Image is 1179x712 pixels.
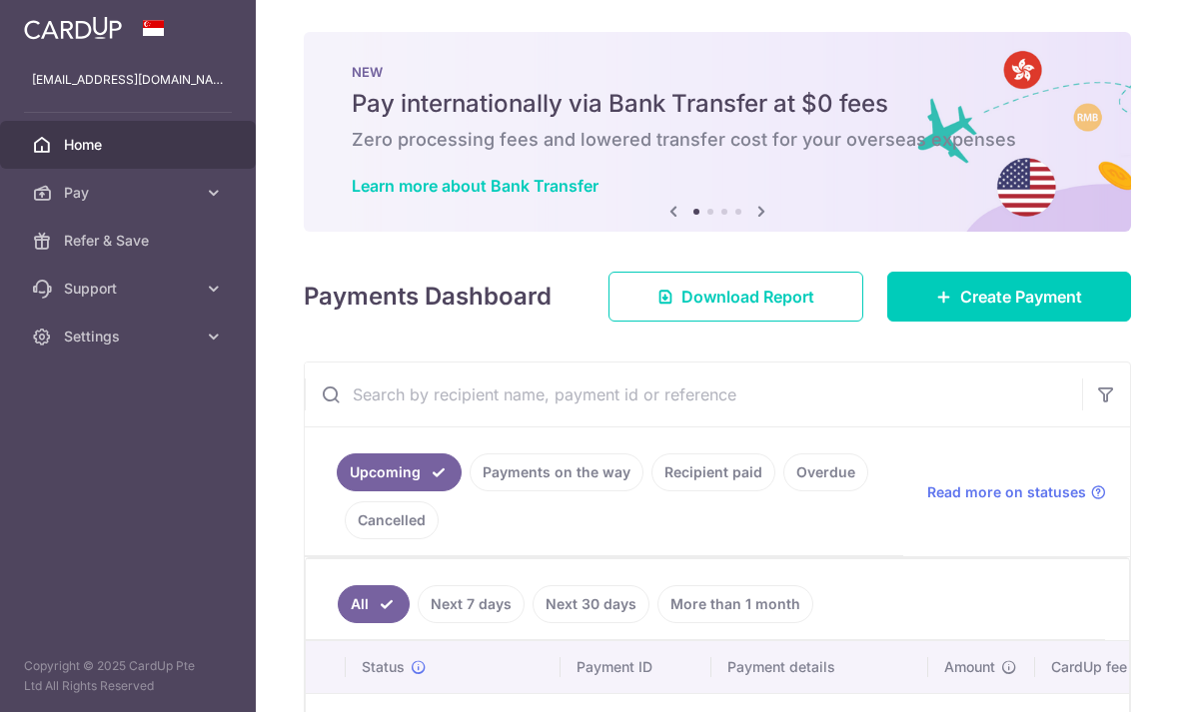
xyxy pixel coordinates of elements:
[681,285,814,309] span: Download Report
[64,327,196,347] span: Settings
[304,279,552,315] h4: Payments Dashboard
[352,128,1083,152] h6: Zero processing fees and lowered transfer cost for your overseas expenses
[561,641,711,693] th: Payment ID
[352,88,1083,120] h5: Pay internationally via Bank Transfer at $0 fees
[960,285,1082,309] span: Create Payment
[64,279,196,299] span: Support
[32,70,224,90] p: [EMAIL_ADDRESS][DOMAIN_NAME]
[352,176,598,196] a: Learn more about Bank Transfer
[470,453,643,491] a: Payments on the way
[352,64,1083,80] p: NEW
[304,32,1131,232] img: Bank transfer banner
[533,585,649,623] a: Next 30 days
[1051,657,1127,677] span: CardUp fee
[608,272,863,322] a: Download Report
[927,482,1086,502] span: Read more on statuses
[944,657,995,677] span: Amount
[337,453,462,491] a: Upcoming
[64,135,196,155] span: Home
[345,501,439,539] a: Cancelled
[711,641,928,693] th: Payment details
[651,453,775,491] a: Recipient paid
[657,585,813,623] a: More than 1 month
[887,272,1131,322] a: Create Payment
[783,453,868,491] a: Overdue
[362,657,405,677] span: Status
[305,362,1082,426] input: Search by recipient name, payment id or reference
[927,482,1106,502] a: Read more on statuses
[64,183,196,203] span: Pay
[64,231,196,251] span: Refer & Save
[418,585,525,623] a: Next 7 days
[24,16,122,40] img: CardUp
[338,585,410,623] a: All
